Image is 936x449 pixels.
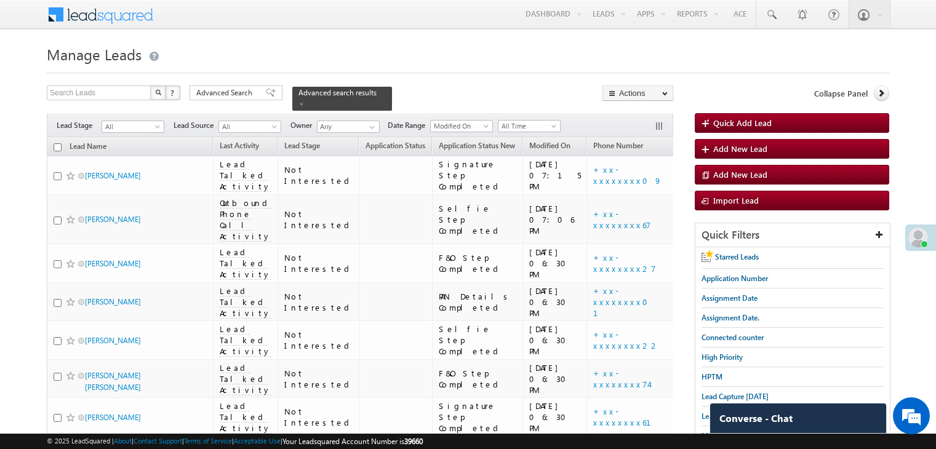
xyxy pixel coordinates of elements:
a: Acceptable Use [234,437,281,445]
span: Lead Source [174,120,218,131]
span: Lead Stage [284,141,320,150]
div: [DATE] 06:30 PM [529,247,581,280]
a: Last Activity [214,139,265,155]
div: Not Interested [284,291,354,313]
span: Date Range [388,120,430,131]
span: Lead Capture [DATE] [702,392,769,401]
span: Add New Lead [713,143,767,154]
span: Lead Talked Activity [220,159,271,192]
a: +xx-xxxxxxxx27 [593,252,656,274]
div: Not Interested [284,164,354,186]
div: F&O Step Completed [439,368,517,390]
span: All Time [498,121,557,132]
span: Lead Talked Activity [220,285,271,319]
span: High Priority [702,352,743,362]
input: Type to Search [317,121,380,133]
span: Modified On [529,141,570,150]
div: [DATE] 06:30 PM [529,285,581,319]
span: Quick Add Lead [713,117,772,128]
a: +xx-xxxxxxxx01 [593,285,655,318]
a: Contact Support [134,437,182,445]
a: Phone Number [587,139,649,155]
span: Lead Stage [57,120,102,131]
img: Search [155,89,161,95]
span: Phone Number [593,141,643,150]
div: PAN Details Completed [439,291,517,313]
span: Application Number [702,274,768,283]
div: [DATE] 07:06 PM [529,203,581,236]
div: Signature Step Completed [439,159,517,192]
div: [DATE] 07:15 PM [529,159,581,192]
div: [DATE] 06:30 PM [529,324,581,357]
a: +xx-xxxxxxxx67 [593,209,651,230]
div: Signature Step Completed [439,400,517,434]
span: All [102,121,161,132]
a: [PERSON_NAME] [PERSON_NAME] [85,371,141,392]
span: Lead Talked Activity [220,324,271,357]
a: Terms of Service [184,437,232,445]
a: [PERSON_NAME] [85,259,141,268]
span: Add New Lead [713,169,767,180]
span: Application Status New [439,141,515,150]
a: [PERSON_NAME] [85,336,141,345]
span: Assignment Date [702,293,758,303]
span: Owner [290,120,317,131]
a: Modified On [523,139,577,155]
span: Starred Leads [715,252,759,261]
div: Not Interested [284,329,354,351]
a: All [102,121,164,133]
span: All [219,121,278,132]
a: [PERSON_NAME] [85,297,141,306]
span: Import Lead [713,195,759,205]
span: Outbound Phone Call Activity [220,197,272,242]
span: Assignment Date. [702,313,759,322]
a: Lead Stage [278,139,326,155]
button: ? [166,85,180,100]
span: Manage Leads [47,44,142,64]
div: [DATE] 06:30 PM [529,362,581,395]
a: Lead Name [63,140,113,156]
a: Application Status New [433,139,521,155]
div: Not Interested [284,209,354,231]
span: Connected counter [702,333,764,342]
div: Not Interested [284,406,354,428]
span: Application Status [366,141,425,150]
input: Check all records [54,143,62,151]
a: +xx-xxxxxxxx61 [593,406,666,427]
span: Lead Talked Activity [220,400,271,434]
div: [DATE] 06:30 PM [529,400,581,434]
span: Collapse Panel [814,88,868,99]
span: Advanced search results [298,88,377,97]
span: Advanced Search [196,87,256,98]
span: © 2025 LeadSquared | | | | | [47,435,423,447]
div: F&O Step Completed [439,252,517,274]
span: Lead Capture [DATE] [702,411,769,421]
div: Selfie Step Completed [439,203,517,236]
span: Your Leadsquared Account Number is [282,437,423,446]
div: Not Interested [284,368,354,390]
a: Show All Items [363,121,378,133]
span: Messages [702,431,733,440]
a: All Time [498,120,561,132]
span: Lead Talked Activity [220,247,271,280]
a: +xx-xxxxxxxx22 [593,329,660,351]
a: Modified On [430,120,493,132]
a: +xx-xxxxxxxx74 [593,368,649,389]
a: +xx-xxxxxxxx09 [593,164,662,186]
a: About [114,437,132,445]
button: Actions [602,85,673,101]
span: 39660 [404,437,423,446]
div: Selfie Step Completed [439,324,517,357]
span: Converse - Chat [719,413,793,424]
div: Quick Filters [695,223,890,247]
div: Not Interested [284,252,354,274]
a: [PERSON_NAME] [85,171,141,180]
span: Lead Talked Activity [220,362,271,395]
a: [PERSON_NAME] [85,215,141,224]
span: ? [170,87,176,98]
a: [PERSON_NAME] [85,413,141,422]
a: All [218,121,281,133]
span: Modified On [431,121,489,132]
a: Application Status [359,139,431,155]
span: HPTM [702,372,722,381]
